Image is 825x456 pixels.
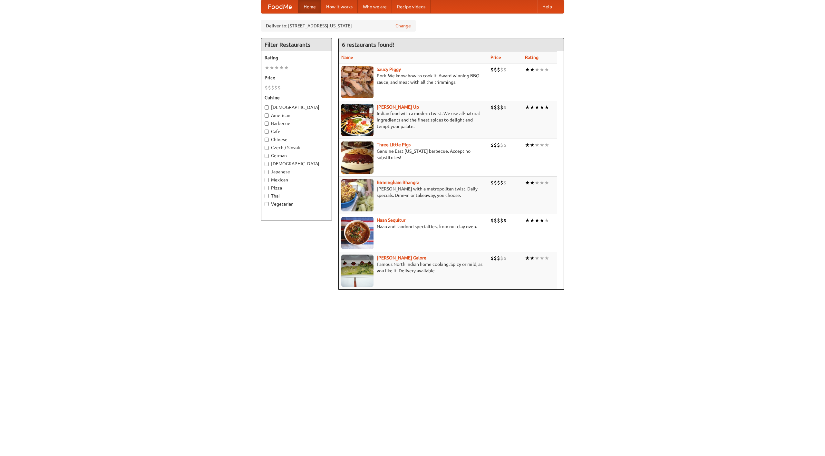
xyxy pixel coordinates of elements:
[494,66,497,73] li: $
[525,141,530,149] li: ★
[530,255,535,262] li: ★
[539,104,544,111] li: ★
[530,179,535,186] li: ★
[544,66,549,73] li: ★
[265,162,269,166] input: [DEMOGRAPHIC_DATA]
[265,104,328,111] label: [DEMOGRAPHIC_DATA]
[497,141,500,149] li: $
[265,194,269,198] input: Thai
[261,20,416,32] div: Deliver to: [STREET_ADDRESS][US_STATE]
[500,104,503,111] li: $
[539,141,544,149] li: ★
[490,255,494,262] li: $
[265,154,269,158] input: German
[274,84,277,91] li: $
[274,64,279,71] li: ★
[265,130,269,134] input: Cafe
[265,112,328,119] label: American
[377,218,405,223] a: Naan Sequitur
[265,177,328,183] label: Mexican
[494,104,497,111] li: $
[341,110,485,130] p: Indian food with a modern twist. We use all-natural ingredients and the finest spices to delight ...
[490,141,494,149] li: $
[265,146,269,150] input: Czech / Slovak
[525,66,530,73] li: ★
[494,179,497,186] li: $
[377,142,411,147] a: Three Little Pigs
[539,255,544,262] li: ★
[490,179,494,186] li: $
[525,255,530,262] li: ★
[392,0,431,13] a: Recipe videos
[358,0,392,13] a: Who we are
[342,42,394,48] ng-pluralize: 6 restaurants found!
[535,104,539,111] li: ★
[525,179,530,186] li: ★
[503,104,507,111] li: $
[265,178,269,182] input: Mexican
[265,136,328,143] label: Chinese
[265,186,269,190] input: Pizza
[544,255,549,262] li: ★
[265,193,328,199] label: Thai
[500,66,503,73] li: $
[265,120,328,127] label: Barbecue
[494,255,497,262] li: $
[298,0,321,13] a: Home
[500,141,503,149] li: $
[490,217,494,224] li: $
[494,217,497,224] li: $
[539,179,544,186] li: ★
[341,148,485,161] p: Genuine East [US_STATE] barbecue. Accept no substitutes!
[544,217,549,224] li: ★
[535,141,539,149] li: ★
[321,0,358,13] a: How it works
[490,104,494,111] li: $
[530,66,535,73] li: ★
[497,66,500,73] li: $
[265,113,269,118] input: American
[535,66,539,73] li: ★
[265,54,328,61] h5: Rating
[265,64,269,71] li: ★
[341,73,485,85] p: Pork. We know how to cook it. Award-winning BBQ sauce, and meat with all the trimmings.
[341,261,485,274] p: Famous North Indian home cooking. Spicy or mild, as you like it. Delivery available.
[490,66,494,73] li: $
[265,94,328,101] h5: Cuisine
[265,105,269,110] input: [DEMOGRAPHIC_DATA]
[341,223,485,230] p: Naan and tandoori specialties, from our clay oven.
[265,201,328,207] label: Vegetarian
[279,64,284,71] li: ★
[539,66,544,73] li: ★
[497,217,500,224] li: $
[341,217,374,249] img: naansequitur.jpg
[503,217,507,224] li: $
[265,170,269,174] input: Japanese
[268,84,271,91] li: $
[341,55,353,60] a: Name
[525,217,530,224] li: ★
[490,55,501,60] a: Price
[341,66,374,98] img: saucy.jpg
[530,141,535,149] li: ★
[500,179,503,186] li: $
[341,104,374,136] img: curryup.jpg
[500,255,503,262] li: $
[261,0,298,13] a: FoodMe
[265,185,328,191] label: Pizza
[265,74,328,81] h5: Price
[284,64,289,71] li: ★
[544,104,549,111] li: ★
[377,67,401,72] a: Saucy Piggy
[377,104,419,110] a: [PERSON_NAME] Up
[377,180,419,185] a: Birmingham Bhangra
[261,38,332,51] h4: Filter Restaurants
[265,152,328,159] label: German
[265,169,328,175] label: Japanese
[269,64,274,71] li: ★
[544,141,549,149] li: ★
